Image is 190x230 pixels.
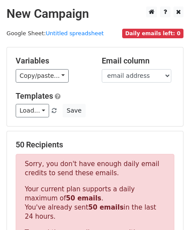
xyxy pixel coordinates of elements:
h2: New Campaign [7,7,183,21]
button: Save [63,104,85,117]
strong: 50 emails [66,194,101,202]
p: Your current plan supports a daily maximum of . You've already sent in the last 24 hours. [25,185,165,221]
a: Load... [16,104,49,117]
h5: Email column [102,56,175,66]
span: Daily emails left: 0 [122,29,183,38]
a: Copy/paste... [16,69,69,83]
a: Untitled spreadsheet [46,30,103,37]
h5: 50 Recipients [16,140,174,150]
a: Templates [16,91,53,100]
h5: Variables [16,56,89,66]
strong: 50 emails [88,203,123,211]
small: Google Sheet: [7,30,104,37]
iframe: Chat Widget [147,188,190,230]
p: Sorry, you don't have enough daily email credits to send these emails. [25,160,165,178]
a: Daily emails left: 0 [122,30,183,37]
